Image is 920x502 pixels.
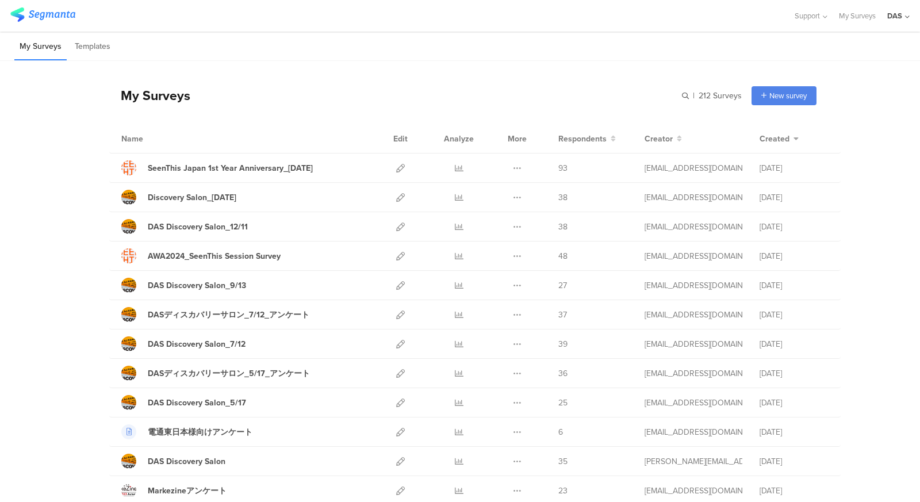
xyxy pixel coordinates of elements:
a: DAS Discovery Salon_5/17 [121,395,246,410]
a: AWA2024_SeenThis Session Survey [121,248,281,263]
span: 25 [558,397,568,409]
div: [DATE] [760,485,829,497]
span: Support [795,10,820,21]
div: DAS Discovery Salon [148,455,225,467]
div: DAS Discovery Salon_5/17 [148,397,246,409]
div: t.udagawa@accelerators.jp [645,221,742,233]
div: a.takei@amana.jp [645,455,742,467]
div: t.udagawa@accelerators.jp [645,279,742,292]
span: 38 [558,221,568,233]
div: t.udagawa@accelerators.jp [645,426,742,438]
div: [DATE] [760,455,829,467]
span: Respondents [558,133,607,145]
div: t.udagawa@accelerators.jp [645,338,742,350]
span: 35 [558,455,568,467]
a: DAS Discovery Salon_12/11 [121,219,248,234]
a: DAS Discovery Salon [121,454,225,469]
a: DAS Discovery Salon_7/12 [121,336,246,351]
span: 27 [558,279,567,292]
div: DASディスカバリーサロン_7/12_アンケート [148,309,309,321]
div: [DATE] [760,279,829,292]
img: segmanta logo [10,7,75,22]
span: 6 [558,426,563,438]
div: Markezineアンケート [148,485,227,497]
span: 23 [558,485,568,497]
span: 38 [558,191,568,204]
div: t.udagawa@accelerators.jp [645,397,742,409]
div: n.kato@accelerators.jp [645,367,742,380]
div: [DATE] [760,397,829,409]
div: [DATE] [760,426,829,438]
span: 39 [558,338,568,350]
div: [DATE] [760,221,829,233]
div: DAS Discovery Salon_9/13 [148,279,246,292]
span: 212 Surveys [699,90,742,102]
a: SeenThis Japan 1st Year Anniversary_[DATE] [121,160,313,175]
span: Creator [645,133,673,145]
div: Name [121,133,190,145]
div: n.kato@accelerators.jp [645,309,742,321]
button: Respondents [558,133,616,145]
div: SeenThis Japan 1st Year Anniversary_9/10/2025 [148,162,313,174]
div: [DATE] [760,309,829,321]
div: DAS [887,10,902,21]
span: New survey [769,90,807,101]
div: [DATE] [760,338,829,350]
div: More [505,124,530,153]
div: 電通東日本様向けアンケート [148,426,252,438]
a: Markezineアンケート [121,483,227,498]
div: t.udagawa@accelerators.jp [645,162,742,174]
a: DAS Discovery Salon_9/13 [121,278,246,293]
div: DAS Discovery Salon_7/12 [148,338,246,350]
div: h.nomura@accelerators.jp [645,485,742,497]
button: Creator [645,133,682,145]
span: 36 [558,367,568,380]
div: Analyze [442,124,476,153]
div: My Surveys [109,86,190,105]
span: 93 [558,162,568,174]
div: t.udagawa@accelerators.jp [645,191,742,204]
div: AWA2024_SeenThis Session Survey [148,250,281,262]
button: Created [760,133,799,145]
div: [DATE] [760,162,829,174]
span: | [691,90,696,102]
span: Created [760,133,789,145]
div: Edit [388,124,413,153]
div: n.kato@accelerators.jp [645,250,742,262]
div: DASディスカバリーサロン_5/17_アンケート [148,367,310,380]
span: 37 [558,309,567,321]
a: 電通東日本様向けアンケート [121,424,252,439]
a: Discovery Salon_[DATE] [121,190,236,205]
li: Templates [70,33,116,60]
a: DASディスカバリーサロン_7/12_アンケート [121,307,309,322]
a: DASディスカバリーサロン_5/17_アンケート [121,366,310,381]
div: Discovery Salon_4/18/2025 [148,191,236,204]
div: [DATE] [760,367,829,380]
div: DAS Discovery Salon_12/11 [148,221,248,233]
span: 48 [558,250,568,262]
div: [DATE] [760,250,829,262]
li: My Surveys [14,33,67,60]
div: [DATE] [760,191,829,204]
